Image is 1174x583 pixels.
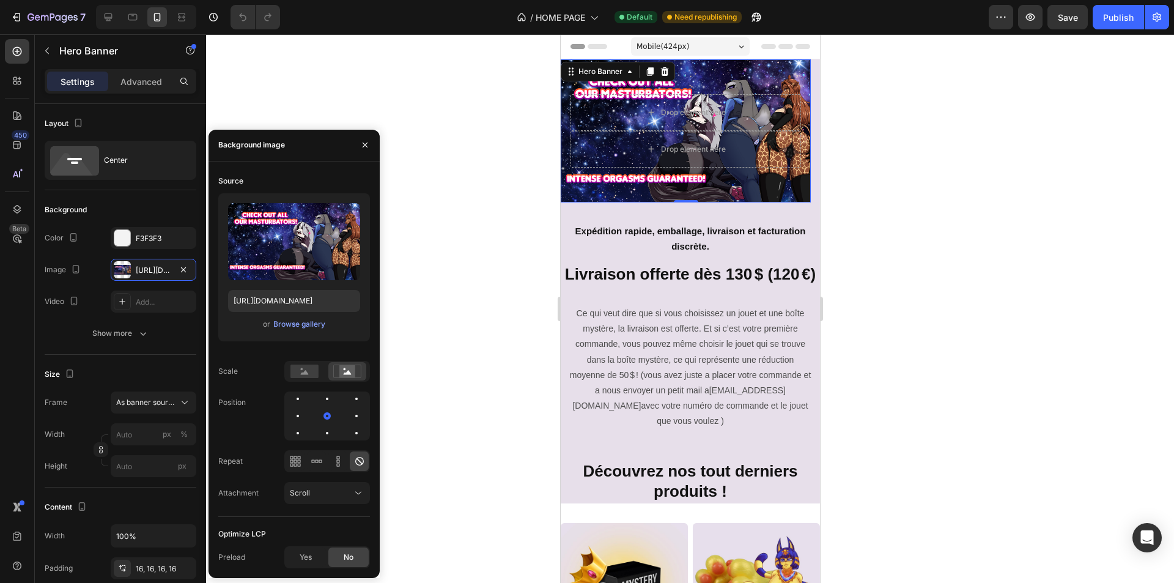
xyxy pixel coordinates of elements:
[45,461,67,472] label: Height
[45,322,196,344] button: Show more
[178,461,186,470] span: px
[5,5,91,29] button: 7
[120,75,162,88] p: Advanced
[218,176,243,187] div: Source
[136,233,193,244] div: F3F3F3
[45,262,83,278] div: Image
[273,318,326,330] button: Browse gallery
[218,366,238,377] div: Scale
[45,294,81,310] div: Video
[228,203,360,280] img: preview-image
[180,429,188,440] div: %
[45,397,67,408] label: Frame
[344,552,353,563] span: No
[284,482,370,504] button: Scroll
[45,429,65,440] label: Width
[627,12,652,23] span: Default
[218,552,245,563] div: Preload
[231,5,280,29] div: Undo/Redo
[1058,12,1078,23] span: Save
[136,563,193,574] div: 16, 16, 16, 16
[136,297,193,308] div: Add...
[61,75,95,88] p: Settings
[1047,5,1088,29] button: Save
[177,427,191,442] button: px
[45,116,86,132] div: Layout
[45,204,87,215] div: Background
[45,366,77,383] div: Size
[111,455,196,477] input: px
[1103,11,1134,24] div: Publish
[116,397,176,408] span: As banner source
[1132,523,1162,552] div: Open Intercom Messenger
[218,488,259,499] div: Attachment
[273,319,325,330] div: Browse gallery
[59,43,163,58] p: Hero Banner
[9,224,29,234] div: Beta
[218,529,266,540] div: Optimize LCP
[45,499,89,516] div: Content
[45,563,73,574] div: Padding
[263,317,270,332] span: or
[530,11,533,24] span: /
[12,130,29,140] div: 450
[163,429,171,440] div: px
[92,327,149,340] div: Show more
[45,230,81,247] div: Color
[1093,5,1144,29] button: Publish
[111,423,196,445] input: px%
[218,456,243,467] div: Repeat
[218,397,246,408] div: Position
[218,139,285,150] div: Background image
[111,392,196,414] button: As banner source
[536,11,585,24] span: HOME PAGE
[290,488,310,497] span: Scroll
[45,530,65,541] div: Width
[300,552,312,563] span: Yes
[228,290,360,312] input: https://example.com/image.jpg
[136,265,171,276] div: [URL][DOMAIN_NAME]
[160,427,174,442] button: %
[674,12,737,23] span: Need republishing
[111,525,196,547] input: Auto
[80,10,86,24] p: 7
[104,146,179,174] div: Center
[561,34,820,583] iframe: To enrich screen reader interactions, please activate Accessibility in Grammarly extension settings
